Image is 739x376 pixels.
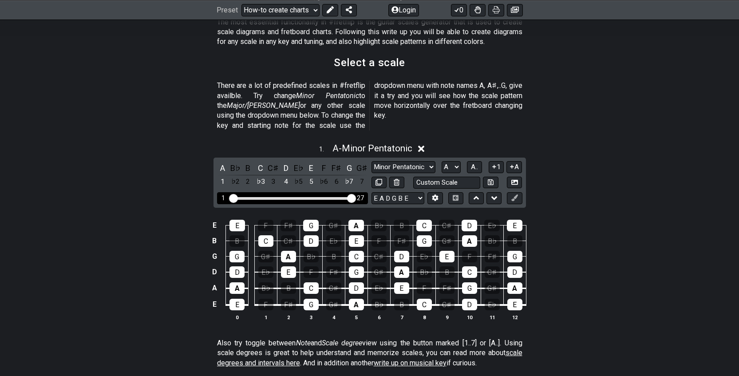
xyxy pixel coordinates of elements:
[254,313,277,322] th: 1
[334,58,405,67] h2: Select a scale
[229,251,245,262] div: G
[371,282,387,294] div: E♭
[209,233,220,249] td: B
[296,339,311,347] em: Note
[439,220,454,231] div: C♯
[417,251,432,262] div: E♭
[371,177,387,189] button: Copy
[326,235,341,247] div: E♭
[485,251,500,262] div: F♯
[371,192,424,204] select: Tuning
[242,162,254,174] div: toggle pitch class
[485,266,500,278] div: C♯
[258,266,273,278] div: E♭
[344,176,355,188] div: toggle scale degree
[326,266,341,278] div: F♯
[281,251,296,262] div: A
[268,162,279,174] div: toggle pitch class
[229,299,245,310] div: E
[470,4,486,16] button: Toggle Dexterity for all fretkits
[507,251,522,262] div: G
[462,282,477,294] div: G
[390,313,413,322] th: 7
[469,192,484,204] button: Move up
[258,299,273,310] div: F
[507,299,522,310] div: E
[357,194,364,202] div: 27
[303,220,319,231] div: G
[304,266,319,278] div: F
[209,264,220,280] td: D
[268,176,279,188] div: toggle scale degree
[217,6,238,14] span: Preset
[281,282,296,294] div: B
[371,235,387,247] div: F
[371,266,387,278] div: G♯
[322,4,338,16] button: Edit Preset
[371,299,387,310] div: B♭
[209,296,220,313] td: E
[481,313,503,322] th: 11
[318,162,330,174] div: toggle pitch class
[448,192,463,204] button: Toggle horizontal chord view
[281,220,296,231] div: F♯
[304,299,319,310] div: G
[506,161,522,173] button: A
[293,162,304,174] div: toggle pitch class
[467,161,482,173] button: A..
[394,282,409,294] div: E
[229,235,245,247] div: B
[413,313,435,322] th: 8
[451,4,467,16] button: 0
[442,161,461,173] select: Tonic/Root
[462,251,477,262] div: F
[371,251,387,262] div: C♯
[507,235,522,247] div: B
[217,81,522,131] p: There are a lot of predefined scales in #fretflip availble. Try change to the or any other scale ...
[394,299,409,310] div: B
[417,282,432,294] div: F
[427,192,443,204] button: Edit Tuning
[255,162,266,174] div: toggle pitch class
[341,4,357,16] button: Share Preset
[388,4,419,16] button: Login
[229,220,245,231] div: E
[280,176,292,188] div: toggle scale degree
[356,176,368,188] div: toggle scale degree
[304,251,319,262] div: B♭
[394,220,409,231] div: B
[322,313,345,322] th: 4
[281,299,296,310] div: F♯
[331,162,342,174] div: toggle pitch class
[281,266,296,278] div: E
[374,359,447,367] span: write up on musical key
[322,339,362,347] em: Scale degree
[439,235,454,247] div: G♯
[507,266,522,278] div: D
[394,251,409,262] div: D
[488,4,504,16] button: Print
[280,162,292,174] div: toggle pitch class
[348,220,364,231] div: A
[485,282,500,294] div: G♯
[217,17,522,47] p: The most essential functionality in #fretflip is the guitar scales generator that is used to crea...
[507,282,522,294] div: A
[439,251,454,262] div: E
[217,162,229,174] div: toggle pitch class
[318,176,330,188] div: toggle scale degree
[394,235,409,247] div: F♯
[485,299,500,310] div: E♭
[439,282,454,294] div: F♯
[462,220,477,231] div: D
[507,177,522,189] button: Create Image
[277,313,300,322] th: 2
[485,235,500,247] div: B♭
[389,177,404,189] button: Delete
[226,313,249,322] th: 0
[345,313,368,322] th: 5
[296,91,359,100] em: Minor Pentatonic
[489,161,504,173] button: 1
[305,162,317,174] div: toggle pitch class
[394,266,409,278] div: A
[326,299,341,310] div: G♯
